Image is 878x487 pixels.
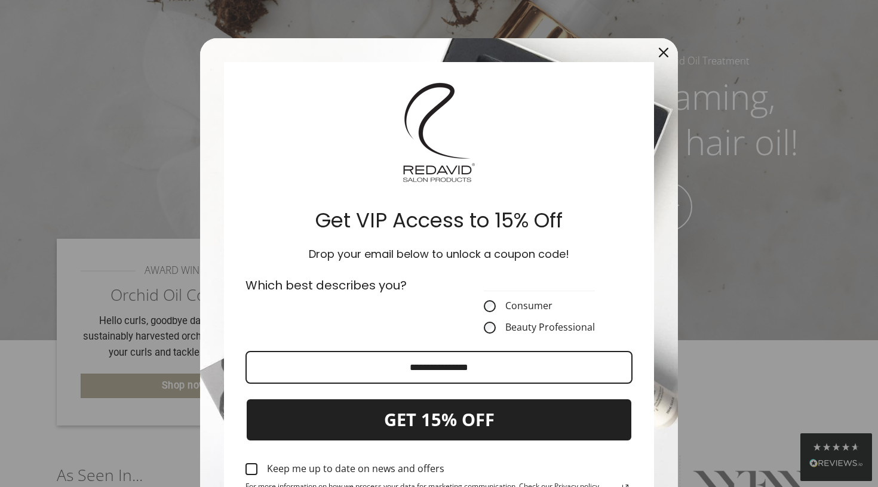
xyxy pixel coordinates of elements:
[245,351,633,384] input: Email field
[243,208,635,233] h2: Get VIP Access to 15% Off
[484,300,595,312] label: Consumer
[243,248,635,261] h3: Drop your email below to unlock a coupon code!
[245,398,633,442] button: GET 15% OFF
[484,276,595,334] fieldset: CustomerType
[267,463,444,474] div: Keep me up to date on news and offers
[484,322,496,334] input: Beauty Professional
[245,276,432,294] p: Which best describes you?
[484,300,496,312] input: Consumer
[659,48,668,57] svg: close icon
[649,38,678,67] button: Close
[484,322,595,334] label: Beauty Professional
